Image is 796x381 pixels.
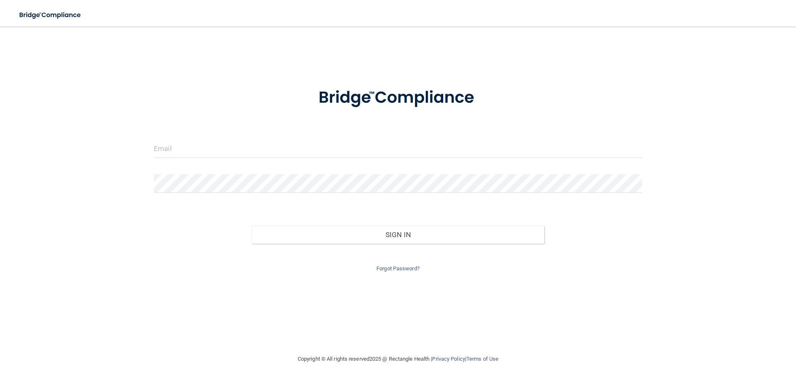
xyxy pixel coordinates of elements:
[12,7,89,24] img: bridge_compliance_login_screen.278c3ca4.svg
[432,356,465,362] a: Privacy Policy
[466,356,498,362] a: Terms of Use
[301,76,495,119] img: bridge_compliance_login_screen.278c3ca4.svg
[154,139,642,158] input: Email
[376,265,420,272] a: Forgot Password?
[247,346,549,372] div: Copyright © All rights reserved 2025 @ Rectangle Health | |
[252,226,545,244] button: Sign In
